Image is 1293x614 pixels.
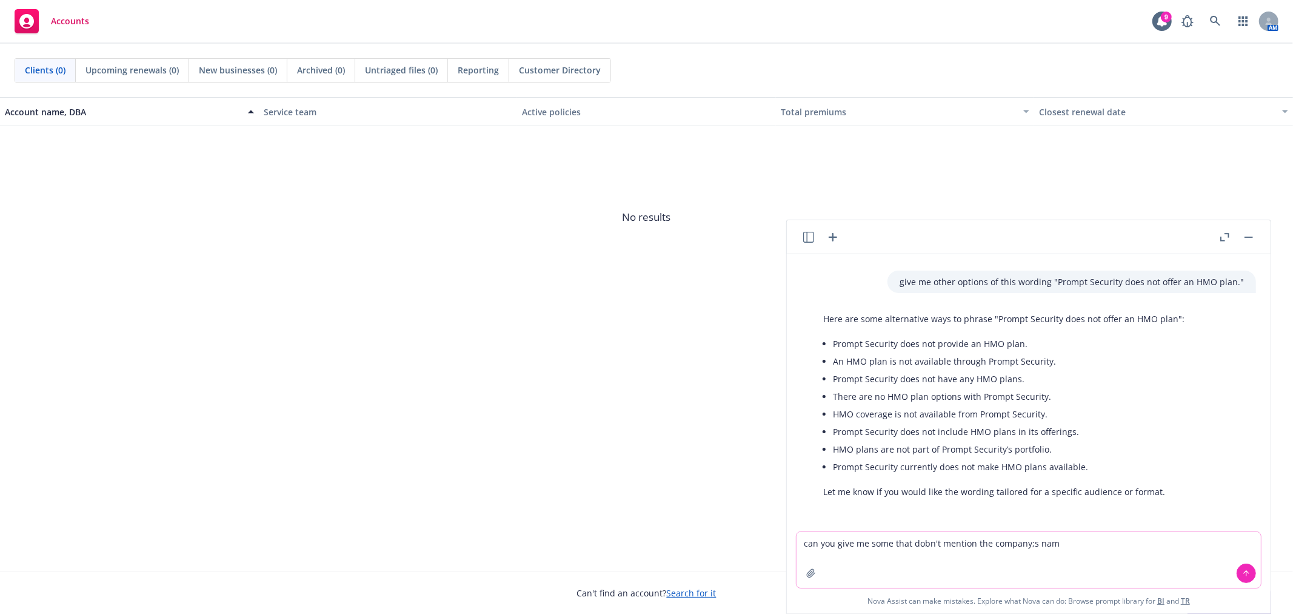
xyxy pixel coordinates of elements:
p: Let me know if you would like the wording tailored for a specific audience or format. [823,485,1184,498]
li: An HMO plan is not available through Prompt Security. [833,353,1184,370]
a: BI [1157,596,1164,606]
a: Search for it [667,587,717,599]
div: Service team [264,106,513,118]
li: HMO plans are not part of Prompt Security’s portfolio. [833,440,1184,458]
span: Can't find an account? [577,587,717,599]
a: Report a Bug [1175,9,1200,33]
textarea: can you give me some that dobn't mention the company;s n [797,532,1261,588]
div: Account name, DBA [5,106,241,118]
a: Switch app [1231,9,1255,33]
div: Active policies [522,106,771,118]
div: 9 [1161,12,1172,22]
span: Accounts [51,16,89,26]
button: Total premiums [776,97,1035,126]
span: Customer Directory [519,64,601,76]
span: Upcoming renewals (0) [85,64,179,76]
li: HMO coverage is not available from Prompt Security. [833,405,1184,423]
li: Prompt Security does not have any HMO plans. [833,370,1184,388]
span: Nova Assist can make mistakes. Explore what Nova can do: Browse prompt library for and [867,589,1190,613]
a: Search [1203,9,1228,33]
li: There are no HMO plan options with Prompt Security. [833,388,1184,405]
li: Prompt Security currently does not make HMO plans available. [833,458,1184,476]
div: Total premiums [781,106,1017,118]
button: Service team [259,97,518,126]
button: Closest renewal date [1034,97,1293,126]
p: Here are some alternative ways to phrase "Prompt Security does not offer an HMO plan": [823,312,1184,325]
span: Untriaged files (0) [365,64,438,76]
span: Clients (0) [25,64,65,76]
span: Archived (0) [297,64,345,76]
div: Closest renewal date [1039,106,1275,118]
button: Active policies [517,97,776,126]
li: Prompt Security does not provide an HMO plan. [833,335,1184,353]
a: TR [1181,596,1190,606]
p: give me other options of this wording "Prompt Security does not offer an HMO plan." [900,275,1244,288]
li: Prompt Security does not include HMO plans in its offerings. [833,423,1184,440]
span: New businesses (0) [199,64,277,76]
a: Accounts [10,4,94,38]
span: Reporting [458,64,499,76]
